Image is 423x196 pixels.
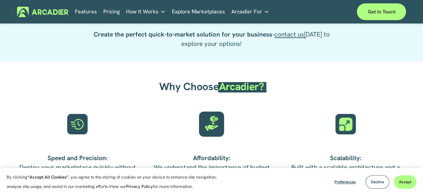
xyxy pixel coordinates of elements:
[94,30,272,39] strong: Create the perfect quick-to-market solution for your business
[329,175,361,189] button: Preferences
[84,2,339,49] p: With our optional , we make it easy to set up your marketplace, make it look fabulous and maintai...
[231,7,262,16] span: Arcadier For
[17,7,68,17] img: Arcadier
[334,179,356,185] span: Preferences
[75,7,97,17] a: Features
[172,7,225,17] a: Explore Marketplaces
[365,175,389,189] button: Decline
[274,30,304,39] a: contact us
[371,179,384,185] span: Decline
[330,154,361,162] strong: Scalability:
[103,7,120,17] a: Pricing
[390,164,423,196] iframe: Chat Widget
[390,164,423,196] div: Widget de chat
[219,80,264,93] span: Arcadier?
[126,7,158,16] span: How It Works
[126,184,153,189] a: Privacy Policy
[126,7,166,17] a: folder dropdown
[357,3,406,20] a: Get in touch
[231,7,269,17] a: folder dropdown
[27,174,69,180] strong: “Accept All Cookies”
[159,80,219,93] span: Why Choose
[47,154,108,162] strong: Speed and Precision:
[7,173,224,191] p: By clicking , you agree to the storing of cookies on your device to enhance site navigation, anal...
[193,154,230,162] strong: Affordability:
